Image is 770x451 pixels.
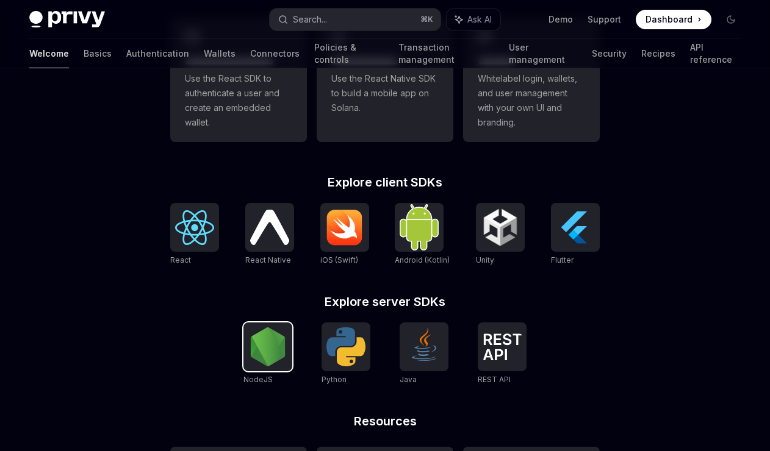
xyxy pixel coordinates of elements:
a: React NativeReact Native [245,203,294,266]
h2: Resources [170,415,600,427]
a: FlutterFlutter [551,203,600,266]
a: UnityUnity [476,203,525,266]
button: Ask AI [447,9,500,30]
h2: Explore client SDKs [170,176,600,188]
a: API reference [690,39,741,68]
img: dark logo [29,11,105,28]
a: **** *****Whitelabel login, wallets, and user management with your own UI and branding. [463,18,600,142]
span: Use the React SDK to authenticate a user and create an embedded wallet. [185,71,292,130]
a: REST APIREST API [478,322,527,386]
span: Whitelabel login, wallets, and user management with your own UI and branding. [478,71,585,130]
img: iOS (Swift) [325,209,364,246]
a: Basics [84,39,112,68]
a: ReactReact [170,203,219,266]
span: Dashboard [646,13,693,26]
img: React [175,210,214,245]
span: REST API [478,375,511,384]
img: Flutter [556,208,595,247]
a: Security [592,39,627,68]
img: NodeJS [248,327,287,366]
span: Python [322,375,347,384]
a: iOS (Swift)iOS (Swift) [320,203,369,266]
a: User management [509,39,577,68]
a: **** **** **** ***Use the React Native SDK to build a mobile app on Solana. [317,18,453,142]
a: Welcome [29,39,69,68]
a: Demo [549,13,573,26]
a: Dashboard [636,10,711,29]
a: Policies & controls [314,39,384,68]
span: Android (Kotlin) [395,255,450,265]
span: Use the React Native SDK to build a mobile app on Solana. [331,71,439,115]
button: Search...⌘K [270,9,441,30]
img: Python [326,327,365,366]
span: Java [400,375,417,384]
a: JavaJava [400,322,448,386]
a: Recipes [641,39,675,68]
img: Java [405,327,444,366]
img: Unity [481,208,520,247]
a: Support [588,13,621,26]
a: NodeJSNodeJS [243,322,292,386]
a: Authentication [126,39,189,68]
span: iOS (Swift) [320,255,358,265]
span: Ask AI [467,13,492,26]
img: REST API [483,333,522,360]
span: ⌘ K [420,15,433,24]
a: Wallets [204,39,236,68]
img: React Native [250,210,289,244]
div: Search... [293,12,327,27]
h2: Explore server SDKs [170,296,600,308]
button: Toggle dark mode [721,10,741,29]
span: React Native [245,255,291,265]
img: Android (Kotlin) [400,204,439,250]
a: Android (Kotlin)Android (Kotlin) [395,203,450,266]
span: NodeJS [243,375,273,384]
span: React [170,255,191,265]
a: Transaction management [398,39,494,68]
a: Connectors [250,39,300,68]
a: PythonPython [322,322,370,386]
span: Flutter [551,255,574,265]
span: Unity [476,255,494,265]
